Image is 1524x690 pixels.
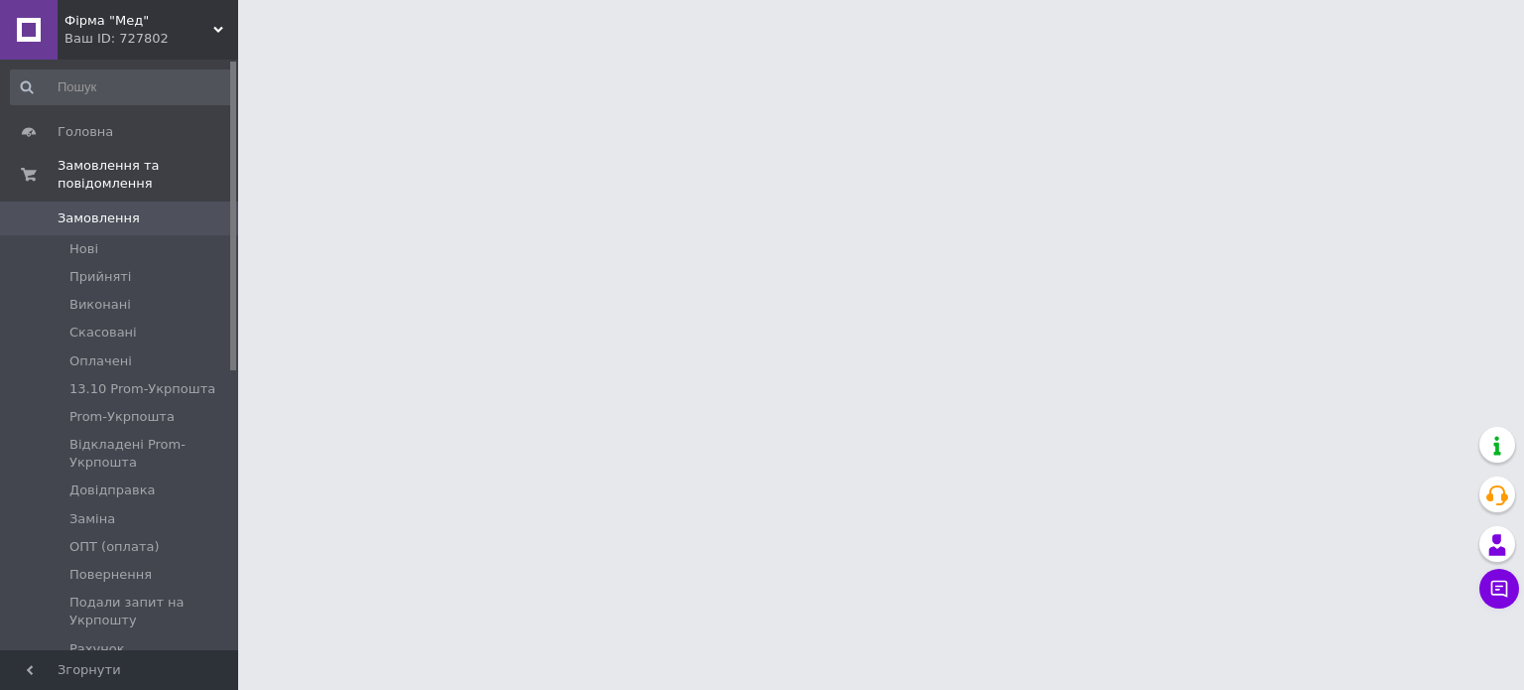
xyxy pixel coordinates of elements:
span: Замовлення та повідомлення [58,157,238,193]
button: Чат з покупцем [1479,569,1519,609]
span: ОПТ (оплата) [69,538,160,556]
span: Виконані [69,296,131,314]
span: Скасовані [69,324,137,342]
span: Відкладені Prom-Укрпошта [69,436,232,472]
span: Нові [69,240,98,258]
span: Оплачені [69,352,132,370]
span: Фірма "Мед" [64,12,213,30]
span: Замовлення [58,209,140,227]
input: Пошук [10,69,234,105]
span: Подали запит на Укрпошту [69,594,232,629]
span: Рахунок [69,640,125,658]
span: 13.10 Prom-Укрпошта [69,380,215,398]
span: Довідправка [69,482,156,499]
span: Прийняті [69,268,131,286]
span: Заміна [69,510,115,528]
div: Ваш ID: 727802 [64,30,238,48]
span: Prom-Укрпошта [69,408,175,426]
span: Головна [58,123,113,141]
span: Повернення [69,566,152,584]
